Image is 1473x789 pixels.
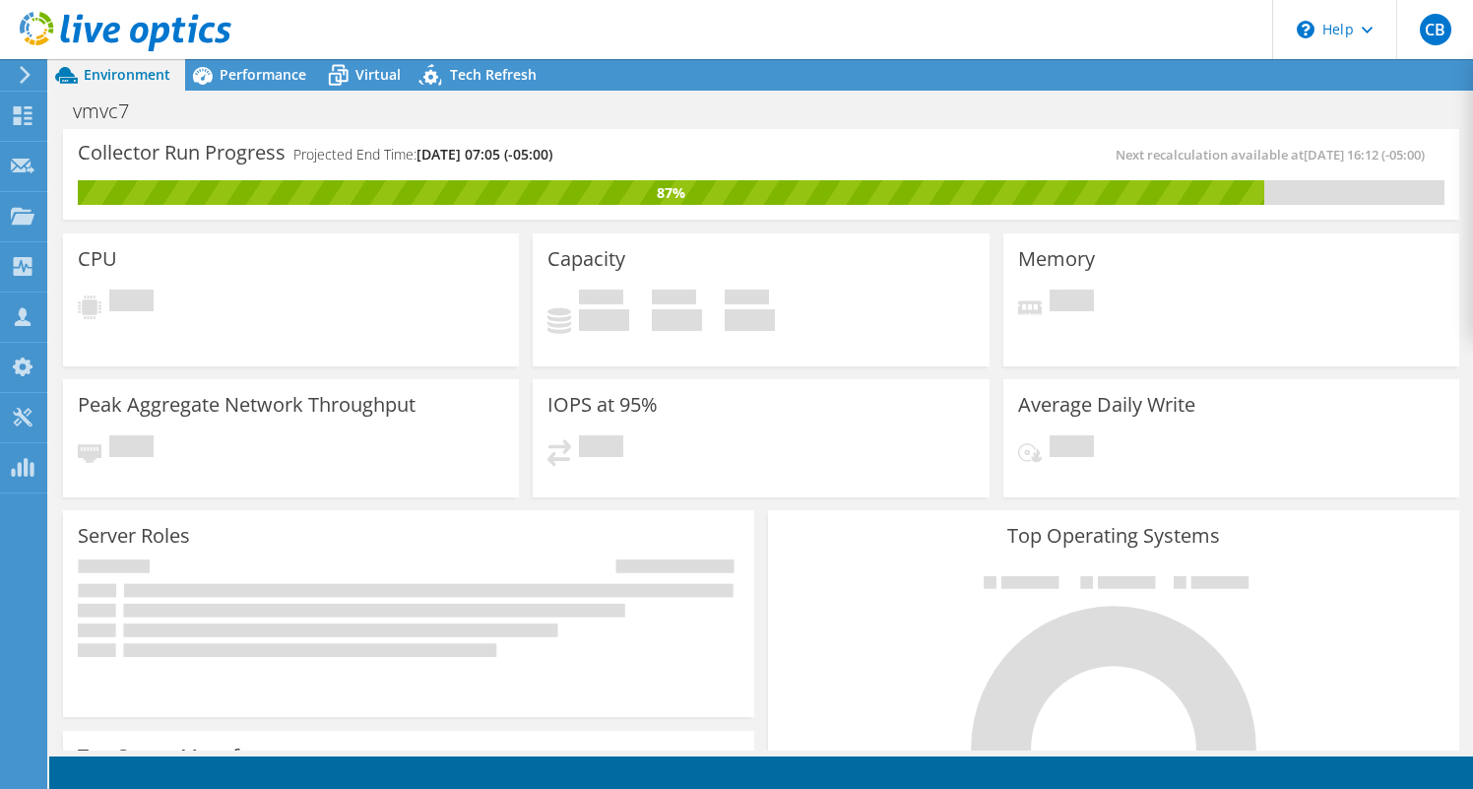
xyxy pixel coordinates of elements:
[78,525,190,547] h3: Server Roles
[78,394,416,416] h3: Peak Aggregate Network Throughput
[450,65,537,84] span: Tech Refresh
[84,65,170,84] span: Environment
[78,248,117,270] h3: CPU
[579,435,623,462] span: Pending
[64,100,160,122] h1: vmvc7
[579,290,623,309] span: Used
[547,394,658,416] h3: IOPS at 95%
[1420,14,1451,45] span: CB
[652,290,696,309] span: Free
[416,145,552,164] span: [DATE] 07:05 (-05:00)
[220,65,306,84] span: Performance
[109,435,154,462] span: Pending
[579,309,629,331] h4: 0 GiB
[1297,21,1314,38] svg: \n
[1050,435,1094,462] span: Pending
[293,144,552,165] h4: Projected End Time:
[109,290,154,316] span: Pending
[78,746,315,767] h3: Top Server Manufacturers
[783,525,1444,547] h3: Top Operating Systems
[78,182,1264,204] div: 87%
[725,290,769,309] span: Total
[1116,146,1435,164] span: Next recalculation available at
[652,309,702,331] h4: 0 GiB
[1018,394,1195,416] h3: Average Daily Write
[1050,290,1094,316] span: Pending
[547,248,625,270] h3: Capacity
[1304,146,1425,164] span: [DATE] 16:12 (-05:00)
[725,309,775,331] h4: 0 GiB
[1018,248,1095,270] h3: Memory
[355,65,401,84] span: Virtual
